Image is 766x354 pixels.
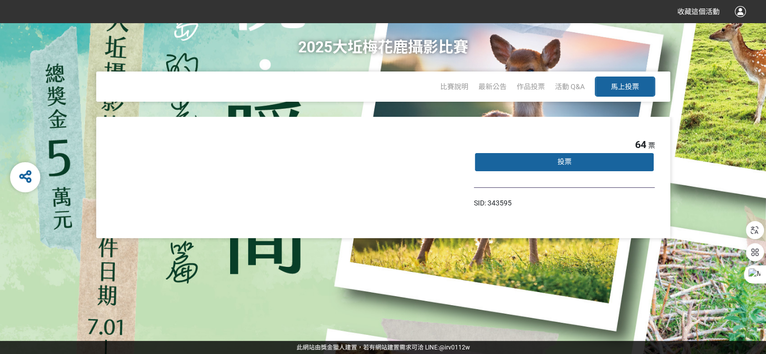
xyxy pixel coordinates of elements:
button: 馬上投票 [595,77,655,97]
a: 最新公告 [478,83,507,91]
h1: 2025大坵梅花鹿攝影比賽 [298,23,468,72]
a: 活動 Q&A [555,83,585,91]
span: SID: 343595 [474,199,512,207]
a: 此網站由獎金獵人建置，若有網站建置需求 [297,344,411,351]
span: 馬上投票 [611,83,639,91]
span: 投票 [557,158,571,166]
a: 比賽說明 [440,83,468,91]
a: 作品投票 [517,83,545,91]
span: 收藏這個活動 [677,8,720,16]
a: @irv0112w [439,344,470,351]
span: 票 [648,141,655,150]
span: 64 [635,138,646,151]
span: 可洽 LINE: [297,344,470,351]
